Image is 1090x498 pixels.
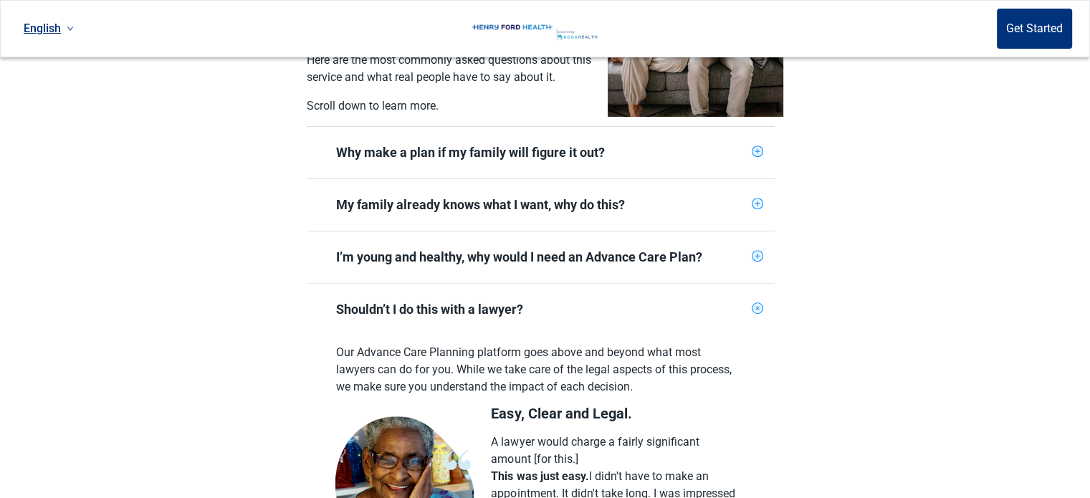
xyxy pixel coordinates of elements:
p: Here are the most commonly asked questions about this service and what real people have to say ab... [307,52,593,86]
div: I’m young and healthy, why would I need an Advance Care Plan? [307,231,775,283]
div: Why make a plan if my family will figure it out? [336,144,746,161]
span: plus-circle [752,198,763,209]
div: I’m young and healthy, why would I need an Advance Care Plan? [336,249,746,266]
p: Scroll down to learn more. [307,97,593,115]
div: Shouldn’t I do this with a lawyer? [336,301,746,318]
div: Why make a plan if my family will figure it out? [307,127,775,178]
div: Easy, Clear and Legal. [491,405,741,422]
div: Our Advance Care Planning platform goes above and beyond what most lawyers can do for you. While ... [336,344,741,401]
div: A lawyer would charge a fairly significant amount [for this.] [491,434,741,468]
span: down [67,25,74,32]
div: My family already knows what I want, why do this? [307,179,775,231]
button: Get Started [997,9,1072,49]
div: My family already knows what I want, why do this? [336,196,746,214]
div: Shouldn’t I do this with a lawyer? [307,284,775,335]
span: plus-circle [752,145,763,157]
a: Current language: English [18,16,80,40]
span: plus-circle [752,250,763,262]
span: This was just easy. [491,469,588,483]
span: plus-circle [752,302,763,314]
img: Koda Health [465,17,611,40]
